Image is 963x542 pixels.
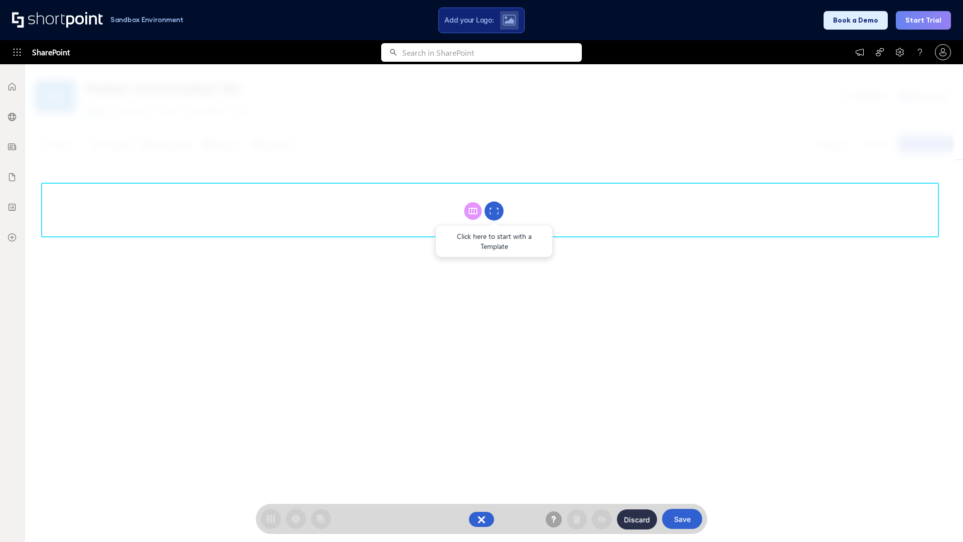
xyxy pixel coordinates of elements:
[824,11,888,30] button: Book a Demo
[32,40,70,64] span: SharePoint
[503,15,516,26] img: Upload logo
[896,11,951,30] button: Start Trial
[662,509,702,529] button: Save
[110,17,184,23] h1: Sandbox Environment
[913,494,963,542] iframe: Chat Widget
[402,43,582,62] input: Search in SharePoint
[617,509,657,529] button: Discard
[444,16,494,25] span: Add your Logo:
